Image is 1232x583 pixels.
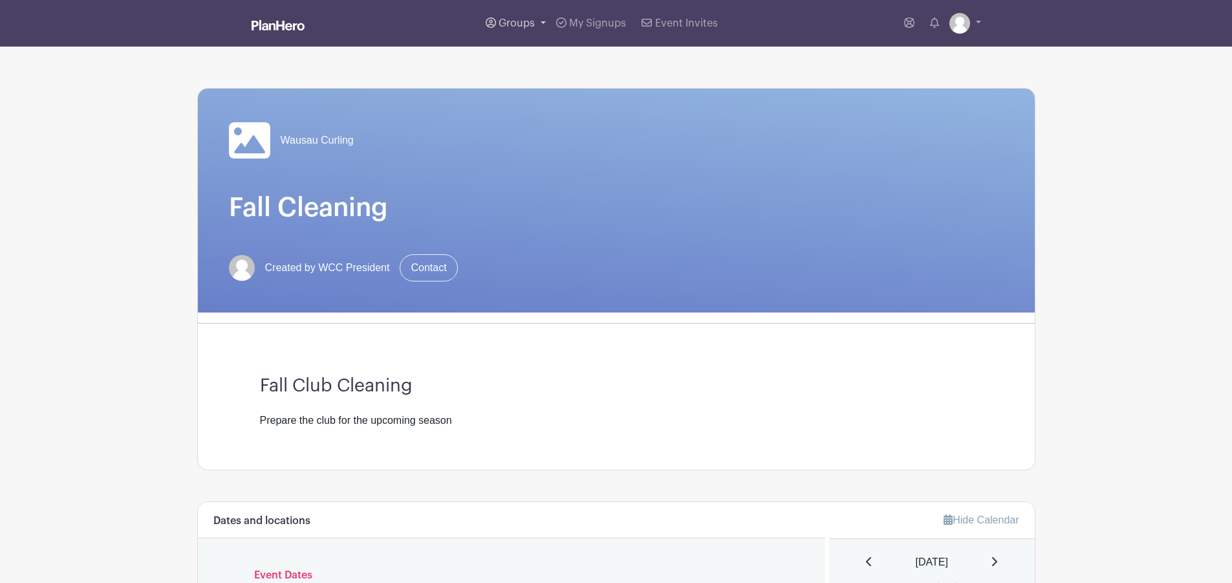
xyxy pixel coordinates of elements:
a: Hide Calendar [944,514,1019,525]
span: Wausau Curling [281,133,354,148]
img: logo_white-6c42ec7e38ccf1d336a20a19083b03d10ae64f83f12c07503d8b9e83406b4c7d.svg [252,20,305,30]
span: Created by WCC President [265,260,390,276]
a: Contact [400,254,457,281]
h6: Dates and locations [213,515,310,527]
span: Groups [499,18,535,28]
img: default-ce2991bfa6775e67f084385cd625a349d9dcbb7a52a09fb2fda1e96e2d18dcdb.png [949,13,970,34]
span: [DATE] [916,555,948,570]
img: default-ce2991bfa6775e67f084385cd625a349d9dcbb7a52a09fb2fda1e96e2d18dcdb.png [229,255,255,281]
h1: Fall Cleaning [229,192,1004,223]
span: Event Invites [655,18,718,28]
div: Prepare the club for the upcoming season [260,413,973,428]
span: My Signups [569,18,626,28]
h6: Event Dates [252,569,772,582]
h3: Fall Club Cleaning [260,375,973,397]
